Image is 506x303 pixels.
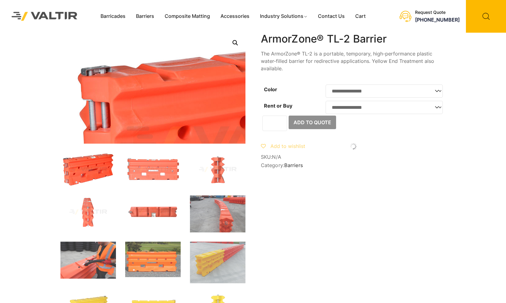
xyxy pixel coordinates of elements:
a: Contact Us [313,12,350,21]
img: IMG_8185-scaled-1.jpg [60,242,116,279]
img: ArmorZone-main-image-scaled-1.jpg [125,242,181,277]
a: [PHONE_NUMBER] [415,17,460,23]
img: Armorzone_Org_Front.jpg [125,153,181,186]
a: Accessories [215,12,255,21]
input: Product quantity [262,116,287,131]
a: Cart [350,12,371,21]
span: SKU: [261,154,446,160]
label: Rent or Buy [264,103,292,109]
span: Category: [261,162,446,168]
a: Composite Matting [159,12,215,21]
label: Color [264,86,277,92]
button: Add to Quote [289,116,336,129]
p: The ArmorZone® TL-2 is a portable, temporary, high-performance plastic water-filled barrier for r... [261,50,446,72]
img: ArmorZone_Org_3Q.jpg [60,153,116,186]
img: IMG_8193-scaled-1.jpg [190,195,245,232]
a: Barricades [95,12,131,21]
img: CIMG8790-2-scaled-1.jpg [190,242,245,283]
a: Barriers [284,162,303,168]
h1: ArmorZone® TL-2 Barrier [261,33,446,45]
img: Valtir Rentals [5,5,84,28]
a: Barriers [131,12,159,21]
img: Armorzone_Org_x1.jpg [60,195,116,229]
span: N/A [272,154,281,160]
div: Request Quote [415,10,460,15]
img: Armorzone_Org_Top.jpg [125,195,181,229]
img: Armorzone_Org_Side.jpg [190,153,245,186]
a: Industry Solutions [255,12,313,21]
